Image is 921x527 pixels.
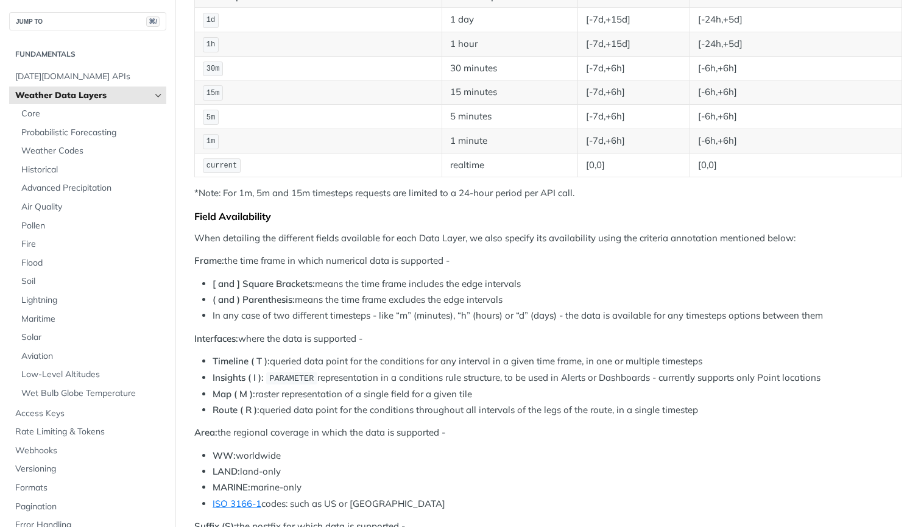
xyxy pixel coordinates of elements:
[15,90,150,102] span: Weather Data Layers
[213,388,255,400] strong: Map ( M ):
[206,137,215,146] span: 1m
[206,65,220,73] span: 30m
[213,465,240,477] strong: LAND:
[577,105,690,129] td: [-7d,+6h]
[9,423,166,441] a: Rate Limiting & Tokens
[15,408,163,420] span: Access Keys
[194,333,238,344] strong: Interfaces:
[15,445,163,457] span: Webhooks
[690,105,902,129] td: [-6h,+6h]
[15,426,163,438] span: Rate Limiting & Tokens
[194,232,902,246] p: When detailing the different fields available for each Data Layer, we also specify its availabili...
[15,254,166,272] a: Flood
[577,153,690,177] td: [0,0]
[21,331,163,344] span: Solar
[15,347,166,366] a: Aviation
[213,278,315,289] strong: [ and ] Square Brackets:
[15,71,163,83] span: [DATE][DOMAIN_NAME] APIs
[15,463,163,475] span: Versioning
[194,426,902,440] p: the regional coverage in which the data is supported -
[690,80,902,105] td: [-6h,+6h]
[577,56,690,80] td: [-7d,+6h]
[21,313,163,325] span: Maritime
[15,142,166,160] a: Weather Codes
[15,501,163,513] span: Pagination
[213,355,902,369] li: queried data point for the conditions for any interval in a given time frame, in one or multiple ...
[194,426,217,438] strong: Area:
[194,332,902,346] p: where the data is supported -
[15,328,166,347] a: Solar
[15,179,166,197] a: Advanced Precipitation
[9,479,166,497] a: Formats
[206,40,215,49] span: 1h
[9,498,166,516] a: Pagination
[21,350,163,363] span: Aviation
[9,49,166,60] h2: Fundamentals
[213,371,902,385] li: representation in a conditions rule structure, to be used in Alerts or Dashboards - currently sup...
[442,105,577,129] td: 5 minutes
[15,291,166,309] a: Lightning
[15,384,166,403] a: Wet Bulb Globe Temperature
[213,387,902,401] li: raster representation of a single field for a given tile
[206,113,215,122] span: 5m
[15,366,166,384] a: Low-Level Altitudes
[577,80,690,105] td: [-7d,+6h]
[21,220,163,232] span: Pollen
[442,153,577,177] td: realtime
[15,272,166,291] a: Soil
[21,294,163,306] span: Lightning
[21,145,163,157] span: Weather Codes
[690,153,902,177] td: [0,0]
[15,161,166,179] a: Historical
[21,164,163,176] span: Historical
[577,7,690,32] td: [-7d,+15d]
[15,198,166,216] a: Air Quality
[577,32,690,56] td: [-7d,+15d]
[690,7,902,32] td: [-24h,+5d]
[213,309,902,323] li: In any case of two different timesteps - like “m” (minutes), “h” (hours) or “d” (days) - the data...
[442,80,577,105] td: 15 minutes
[21,201,163,213] span: Air Quality
[9,12,166,30] button: JUMP TO⌘/
[213,404,259,416] strong: Route ( R ):
[9,405,166,423] a: Access Keys
[194,255,224,266] strong: Frame:
[213,449,902,463] li: worldwide
[442,56,577,80] td: 30 minutes
[21,257,163,269] span: Flood
[9,87,166,105] a: Weather Data LayersHide subpages for Weather Data Layers
[690,56,902,80] td: [-6h,+6h]
[213,355,270,367] strong: Timeline ( T ):
[21,127,163,139] span: Probabilistic Forecasting
[577,129,690,153] td: [-7d,+6h]
[21,182,163,194] span: Advanced Precipitation
[194,210,902,222] div: Field Availability
[213,450,236,461] strong: WW:
[213,498,261,509] a: ISO 3166-1
[213,481,902,495] li: marine-only
[213,372,264,383] strong: Insights ( I ):
[9,68,166,86] a: [DATE][DOMAIN_NAME] APIs
[206,16,215,24] span: 1d
[213,497,902,511] li: codes: such as US or [GEOGRAPHIC_DATA]
[206,161,237,170] span: current
[690,129,902,153] td: [-6h,+6h]
[15,124,166,142] a: Probabilistic Forecasting
[9,460,166,478] a: Versioning
[442,129,577,153] td: 1 minute
[21,108,163,120] span: Core
[690,32,902,56] td: [-24h,+5d]
[213,294,295,305] strong: ( and ) Parenthesis:
[153,91,163,101] button: Hide subpages for Weather Data Layers
[194,254,902,268] p: the time frame in which numerical data is supported -
[213,465,902,479] li: land-only
[15,105,166,123] a: Core
[269,374,314,383] span: PARAMETER
[15,310,166,328] a: Maritime
[15,217,166,235] a: Pollen
[213,481,250,493] strong: MARINE:
[213,403,902,417] li: queried data point for the conditions throughout all intervals of the legs of the route, in a sin...
[442,32,577,56] td: 1 hour
[206,89,220,97] span: 15m
[21,387,163,400] span: Wet Bulb Globe Temperature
